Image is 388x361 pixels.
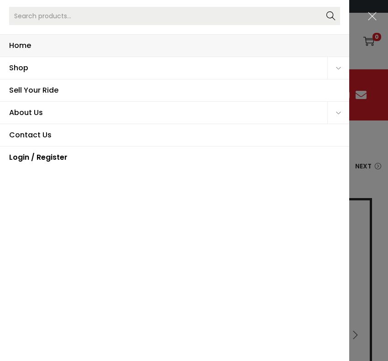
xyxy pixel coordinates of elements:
[9,79,340,101] span: Sell Your Ride
[9,7,340,25] input: Search products…
[322,7,340,25] button: Search
[9,35,340,57] span: Home
[9,102,327,124] span: About Us
[9,57,327,79] span: Shop
[9,124,340,146] span: Contact Us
